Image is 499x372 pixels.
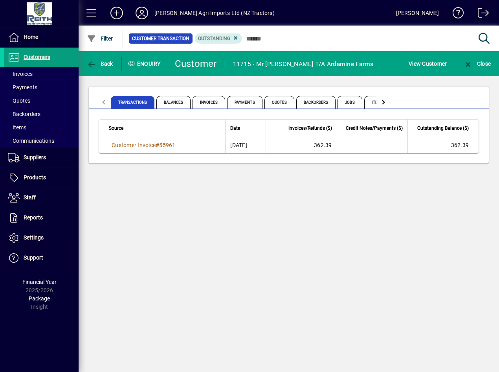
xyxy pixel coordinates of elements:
span: Balances [156,96,191,109]
span: Date [230,124,240,133]
span: Backorders [8,111,40,117]
span: Financial Year [22,279,57,285]
span: Outstanding Balance ($) [417,124,469,133]
a: Communications [4,134,79,147]
button: Filter [85,31,115,46]
span: Quotes [8,98,30,104]
span: Source [109,124,123,133]
td: 362.39 [266,137,337,153]
a: Customer Invoice#55961 [109,141,178,149]
div: [PERSON_NAME] [396,7,439,19]
button: Back [85,57,115,71]
a: Reports [4,208,79,228]
span: Reports [24,214,43,221]
a: Items [4,121,79,134]
mat-chip: Outstanding Status: Outstanding [195,33,242,44]
span: 55961 [159,142,175,148]
span: Staff [24,194,36,201]
div: 11715 - Mr [PERSON_NAME] T/A Ardamine Farms [233,58,374,70]
a: Products [4,168,79,188]
span: # [156,142,159,148]
span: Credit Notes/Payments ($) [346,124,403,133]
span: Settings [24,234,44,241]
a: Staff [4,188,79,208]
span: Package [29,295,50,302]
a: Support [4,248,79,268]
a: Invoices [4,67,79,81]
a: Backorders [4,107,79,121]
button: Add [104,6,129,20]
div: [PERSON_NAME] Agri-Imports Ltd (NZ Tractors) [154,7,275,19]
app-page-header-button: Close enquiry [455,57,499,71]
span: View Customer [409,57,447,70]
span: Close [463,61,491,67]
a: Knowledge Base [447,2,464,27]
a: Logout [472,2,489,27]
span: Items [364,96,391,109]
span: Suppliers [24,154,46,160]
span: Home [24,34,38,40]
td: [DATE] [225,137,265,153]
div: Date [230,124,261,133]
button: Profile [129,6,154,20]
a: Settings [4,228,79,248]
div: Enquiry [122,57,169,70]
span: Quotes [264,96,295,109]
button: View Customer [407,57,449,71]
span: Payments [8,84,37,90]
a: Suppliers [4,148,79,168]
app-page-header-button: Back [79,57,122,71]
a: Home [4,28,79,47]
button: Close [461,57,493,71]
span: Invoices [193,96,225,109]
span: Backorders [296,96,336,109]
span: Outstanding [198,36,230,41]
span: Jobs [338,96,362,109]
div: Customer [175,57,217,70]
span: Support [24,254,43,261]
span: Filter [87,35,113,42]
span: Items [8,124,26,131]
span: Customers [24,54,50,60]
span: Customer Invoice [112,142,156,148]
span: Back [87,61,113,67]
span: Communications [8,138,54,144]
span: Customer Transaction [132,35,189,42]
td: 362.39 [407,137,479,153]
span: Products [24,174,46,180]
span: Invoices [8,71,33,77]
span: Transactions [111,96,154,109]
span: Payments [227,96,262,109]
a: Quotes [4,94,79,107]
a: Payments [4,81,79,94]
span: Invoices/Refunds ($) [288,124,332,133]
